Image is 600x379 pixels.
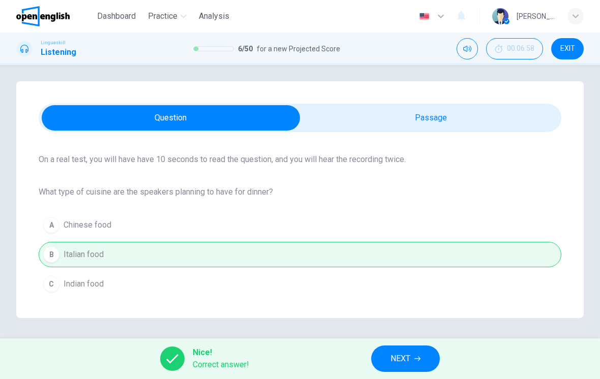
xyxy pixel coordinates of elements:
button: 00:06:58 [486,38,543,59]
img: Profile picture [492,8,508,24]
h1: Listening [41,46,76,58]
span: Analysis [199,10,229,22]
span: Dashboard [97,10,136,22]
button: Dashboard [93,7,140,25]
span: Correct answer! [193,359,249,371]
span: EXIT [560,45,575,53]
span: 6 / 50 [238,43,253,55]
button: Analysis [195,7,233,25]
img: en [418,13,431,20]
span: 00:06:58 [507,45,534,53]
span: On a real test, you will have have 10 seconds to read the question, and you will hear the recordi... [39,153,561,166]
div: Mute [457,38,478,59]
span: Practice [148,10,177,22]
div: Hide [486,38,543,59]
span: Linguaskill [41,39,66,46]
span: NEXT [391,352,410,366]
img: OpenEnglish logo [16,6,70,26]
span: What type of cuisine are the speakers planning to have for dinner? [39,186,561,198]
button: NEXT [371,345,440,372]
span: Nice! [193,346,249,359]
button: Practice [144,7,191,25]
div: [PERSON_NAME] [517,10,555,22]
span: for a new Projected Score [257,43,340,55]
button: EXIT [551,38,584,59]
a: OpenEnglish logo [16,6,93,26]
